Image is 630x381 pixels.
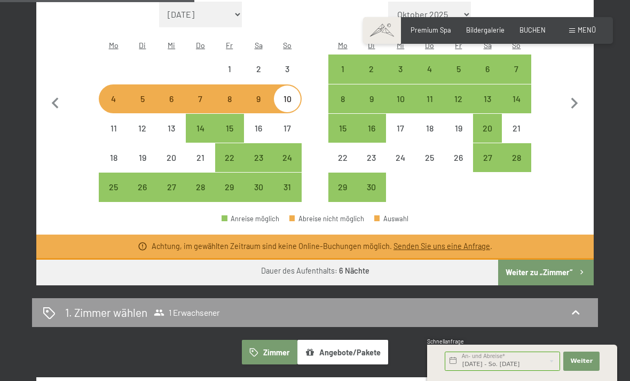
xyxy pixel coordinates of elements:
[415,114,444,143] div: Thu Jun 18 2026
[99,143,128,172] div: Mon May 18 2026
[216,65,243,91] div: 1
[100,153,127,180] div: 18
[157,143,186,172] div: Anreise nicht möglich
[99,114,128,143] div: Anreise nicht möglich
[328,173,357,201] div: Mon Jun 29 2026
[502,84,531,113] div: Anreise möglich
[128,84,157,113] div: Anreise nicht möglich
[473,114,502,143] div: Sat Jun 20 2026
[215,143,244,172] div: Anreise möglich
[416,124,443,151] div: 18
[444,114,473,143] div: Fri Jun 19 2026
[244,84,273,113] div: Sat May 09 2026
[519,26,546,34] a: BUCHEN
[215,84,244,113] div: Anreise nicht möglich
[274,183,301,209] div: 31
[328,55,357,83] div: Mon Jun 01 2026
[358,153,385,180] div: 23
[411,26,451,34] a: Premium Spa
[387,153,414,180] div: 24
[129,153,156,180] div: 19
[374,215,408,222] div: Auswahl
[328,114,357,143] div: Mon Jun 15 2026
[502,143,531,172] div: Anreise möglich
[100,124,127,151] div: 11
[215,173,244,201] div: Fri May 29 2026
[215,114,244,143] div: Fri May 15 2026
[244,143,273,172] div: Sat May 23 2026
[357,143,386,172] div: Tue Jun 23 2026
[563,2,586,203] button: Nächster Monat
[328,143,357,172] div: Mon Jun 22 2026
[244,143,273,172] div: Anreise möglich
[244,173,273,201] div: Sat May 30 2026
[416,153,443,180] div: 25
[99,114,128,143] div: Mon May 11 2026
[329,153,356,180] div: 22
[139,41,146,50] abbr: Dienstag
[44,2,67,203] button: Vorheriger Monat
[158,124,185,151] div: 13
[186,114,215,143] div: Anreise möglich
[168,41,175,50] abbr: Mittwoch
[99,143,128,172] div: Anreise nicht möglich
[328,173,357,201] div: Anreise möglich
[473,143,502,172] div: Sat Jun 27 2026
[187,153,214,180] div: 21
[158,183,185,209] div: 27
[474,153,501,180] div: 27
[99,173,128,201] div: Mon May 25 2026
[416,65,443,91] div: 4
[245,183,272,209] div: 30
[273,55,302,83] div: Anreise nicht möglich
[445,65,472,91] div: 5
[244,55,273,83] div: Anreise nicht möglich
[444,84,473,113] div: Anreise möglich
[244,55,273,83] div: Sat May 02 2026
[129,183,156,209] div: 26
[357,55,386,83] div: Tue Jun 02 2026
[503,65,530,91] div: 7
[444,84,473,113] div: Fri Jun 12 2026
[196,41,205,50] abbr: Donnerstag
[563,352,600,371] button: Weiter
[274,153,301,180] div: 24
[157,114,186,143] div: Wed May 13 2026
[186,143,215,172] div: Anreise nicht möglich
[502,114,531,143] div: Anreise nicht möglich
[415,55,444,83] div: Anreise möglich
[503,153,530,180] div: 28
[386,55,415,83] div: Wed Jun 03 2026
[274,65,301,91] div: 3
[368,41,375,50] abbr: Dienstag
[100,183,127,209] div: 25
[444,114,473,143] div: Anreise nicht möglich
[387,95,414,121] div: 10
[466,26,505,34] span: Bildergalerie
[386,143,415,172] div: Anreise nicht möglich
[415,84,444,113] div: Thu Jun 11 2026
[415,143,444,172] div: Anreise nicht möglich
[157,84,186,113] div: Anreise nicht möglich
[484,41,492,50] abbr: Samstag
[273,114,302,143] div: Anreise nicht möglich
[339,266,369,275] b: 6 Nächte
[329,124,356,151] div: 15
[216,124,243,151] div: 15
[216,183,243,209] div: 29
[157,84,186,113] div: Wed May 06 2026
[357,55,386,83] div: Anreise möglich
[358,65,385,91] div: 2
[329,65,356,91] div: 1
[244,173,273,201] div: Anreise möglich
[445,95,472,121] div: 12
[502,55,531,83] div: Anreise möglich
[99,84,128,113] div: Mon May 04 2026
[357,114,386,143] div: Anreise möglich
[273,143,302,172] div: Sun May 24 2026
[425,41,434,50] abbr: Donnerstag
[445,124,472,151] div: 19
[215,55,244,83] div: Anreise nicht möglich
[358,124,385,151] div: 16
